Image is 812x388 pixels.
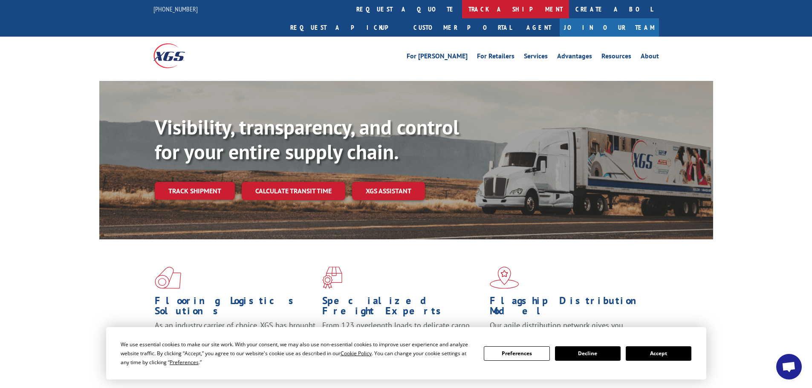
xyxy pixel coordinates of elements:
[484,346,549,361] button: Preferences
[407,53,468,62] a: For [PERSON_NAME]
[322,267,342,289] img: xgs-icon-focused-on-flooring-red
[242,182,345,200] a: Calculate transit time
[477,53,514,62] a: For Retailers
[641,53,659,62] a: About
[341,350,372,357] span: Cookie Policy
[626,346,691,361] button: Accept
[153,5,198,13] a: [PHONE_NUMBER]
[490,320,647,340] span: Our agile distribution network gives you nationwide inventory management on demand.
[352,182,425,200] a: XGS ASSISTANT
[121,340,474,367] div: We use essential cookies to make our site work. With your consent, we may also use non-essential ...
[155,182,235,200] a: Track shipment
[170,359,199,366] span: Preferences
[490,296,651,320] h1: Flagship Distribution Model
[490,267,519,289] img: xgs-icon-flagship-distribution-model-red
[155,267,181,289] img: xgs-icon-total-supply-chain-intelligence-red
[524,53,548,62] a: Services
[322,296,483,320] h1: Specialized Freight Experts
[776,354,802,379] div: Open chat
[555,346,621,361] button: Decline
[560,18,659,37] a: Join Our Team
[557,53,592,62] a: Advantages
[322,320,483,358] p: From 123 overlength loads to delicate cargo, our experienced staff knows the best way to move you...
[155,320,315,351] span: As an industry carrier of choice, XGS has brought innovation and dedication to flooring logistics...
[155,296,316,320] h1: Flooring Logistics Solutions
[284,18,407,37] a: Request a pickup
[106,327,706,379] div: Cookie Consent Prompt
[155,114,459,165] b: Visibility, transparency, and control for your entire supply chain.
[601,53,631,62] a: Resources
[518,18,560,37] a: Agent
[407,18,518,37] a: Customer Portal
